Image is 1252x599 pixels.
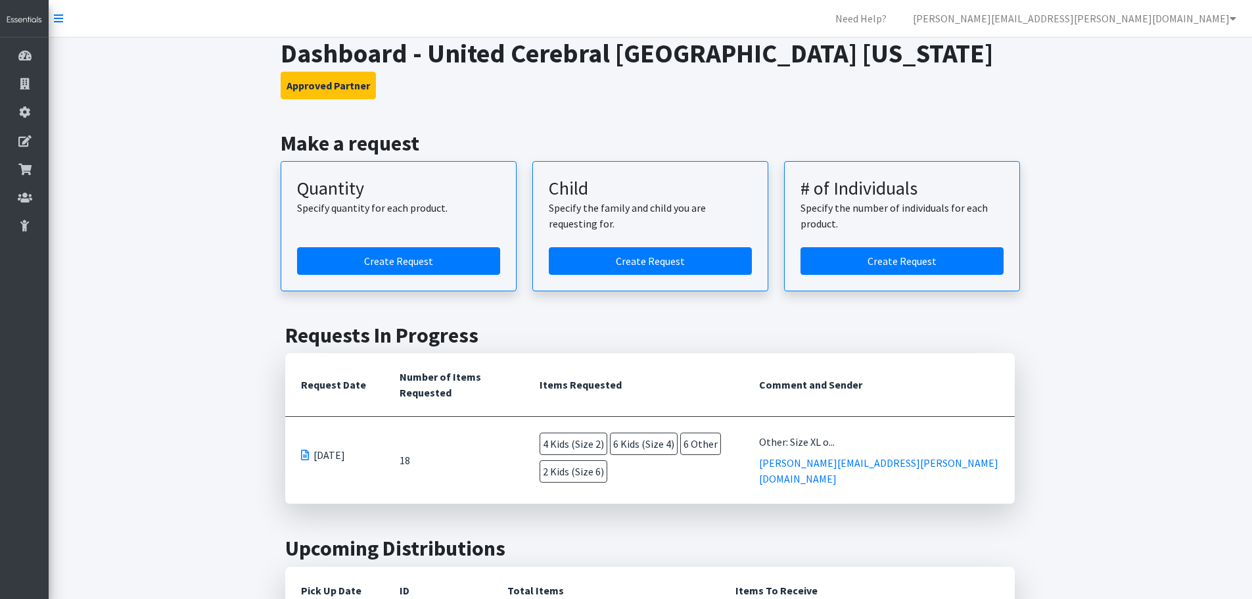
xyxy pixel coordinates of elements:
[297,247,500,275] a: Create a request by quantity
[285,323,1015,348] h2: Requests In Progress
[384,353,523,417] th: Number of Items Requested
[285,536,1015,561] h2: Upcoming Distributions
[800,247,1004,275] a: Create a request by number of individuals
[524,353,743,417] th: Items Requested
[759,434,999,450] div: Other: Size XL o...
[549,178,752,200] h3: Child
[680,433,721,455] span: 6 Other
[610,433,678,455] span: 6 Kids (Size 4)
[384,417,523,504] td: 18
[549,200,752,231] p: Specify the family and child you are requesting for.
[800,178,1004,200] h3: # of Individuals
[297,200,500,216] p: Specify quantity for each product.
[297,178,500,200] h3: Quantity
[313,447,345,463] span: [DATE]
[285,353,384,417] th: Request Date
[800,200,1004,231] p: Specify the number of individuals for each product.
[549,247,752,275] a: Create a request for a child or family
[5,14,43,26] img: HumanEssentials
[759,456,998,485] a: [PERSON_NAME][EMAIL_ADDRESS][PERSON_NAME][DOMAIN_NAME]
[902,5,1247,32] a: [PERSON_NAME][EMAIL_ADDRESS][PERSON_NAME][DOMAIN_NAME]
[743,353,1015,417] th: Comment and Sender
[825,5,897,32] a: Need Help?
[281,37,1020,69] h1: Dashboard - United Cerebral [GEOGRAPHIC_DATA] [US_STATE]
[540,460,607,483] span: 2 Kids (Size 6)
[281,131,1020,156] h2: Make a request
[540,433,607,455] span: 4 Kids (Size 2)
[281,72,376,99] button: Approved Partner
